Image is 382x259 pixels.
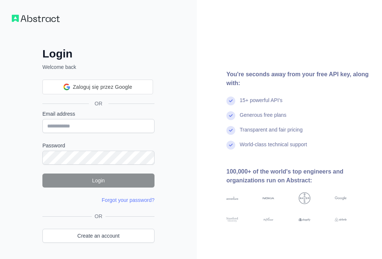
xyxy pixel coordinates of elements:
[240,141,307,155] div: World-class technical support
[42,229,154,243] a: Create an account
[92,213,105,220] span: OR
[299,217,310,223] img: shopify
[42,174,154,188] button: Login
[299,192,310,204] img: bayer
[89,100,108,107] span: OR
[12,15,60,22] img: Workflow
[226,97,235,105] img: check mark
[226,167,370,185] div: 100,000+ of the world's top engineers and organizations run on Abstract:
[335,192,347,204] img: google
[226,192,238,204] img: accenture
[226,141,235,150] img: check mark
[263,217,274,223] img: payoneer
[42,47,154,60] h2: Login
[42,80,153,94] div: Zaloguj się przez Google
[240,111,286,126] div: Generous free plans
[102,197,154,203] a: Forgot your password?
[240,126,303,141] div: Transparent and fair pricing
[42,142,154,149] label: Password
[335,217,347,223] img: airbnb
[42,63,154,71] p: Welcome back
[226,111,235,120] img: check mark
[42,110,154,118] label: Email address
[73,83,132,91] span: Zaloguj się przez Google
[226,70,370,88] div: You're seconds away from your free API key, along with:
[226,126,235,135] img: check mark
[226,217,238,223] img: stanford university
[263,192,274,204] img: nokia
[240,97,282,111] div: 15+ powerful API's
